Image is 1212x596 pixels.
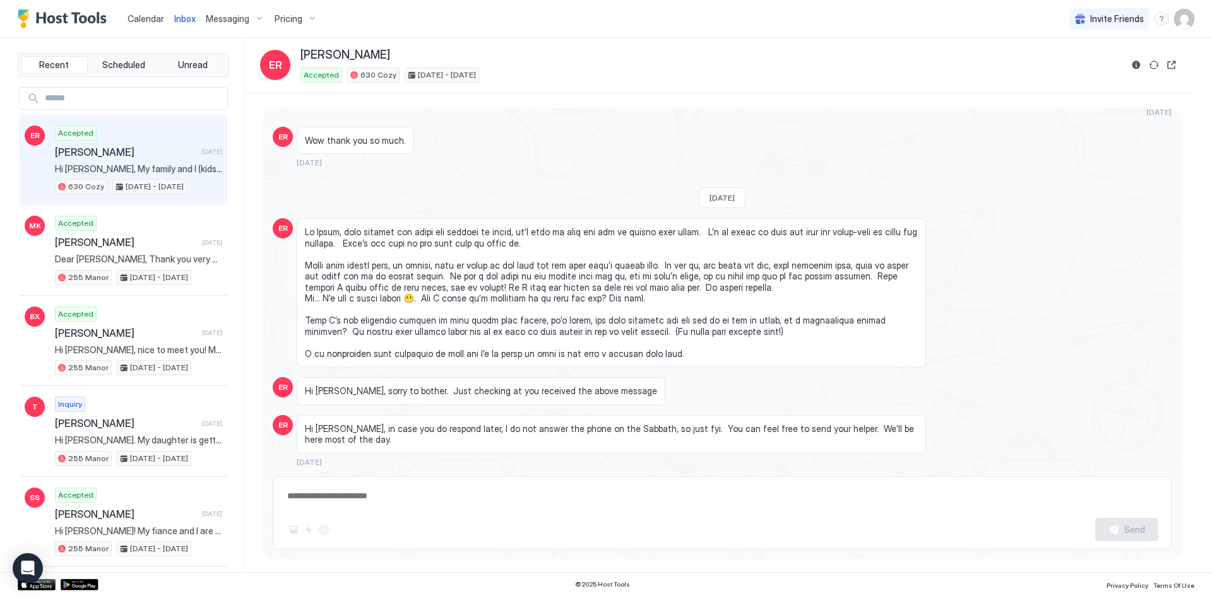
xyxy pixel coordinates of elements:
span: © 2025 Host Tools [575,580,630,588]
button: Recent [21,56,88,74]
span: 630 Cozy [360,69,396,81]
span: Accepted [304,69,339,81]
span: [DATE] [202,238,222,247]
div: User profile [1174,9,1194,29]
span: BX [30,311,40,322]
span: Dear [PERSON_NAME], Thank you very much for booking a stay at our place. We look forward to hosti... [55,254,222,265]
button: Scheduled [90,56,157,74]
span: Accepted [58,218,93,229]
span: Inbox [174,13,196,24]
span: Hi [PERSON_NAME]. My daughter is getting married at the [GEOGRAPHIC_DATA] in [GEOGRAPHIC_DATA]. H... [55,435,222,446]
span: [DATE] - [DATE] [126,181,184,192]
span: [DATE] - [DATE] [130,272,188,283]
span: [PERSON_NAME] [55,417,197,429]
span: [DATE] - [DATE] [130,543,188,554]
span: ER [269,57,282,73]
span: Terms Of Use [1153,581,1194,589]
a: Privacy Policy [1107,578,1148,591]
span: Accepted [58,127,93,139]
span: ER [30,130,40,141]
span: [DATE] [297,457,322,467]
span: 630 Cozy [68,181,104,192]
span: 255 Manor [68,272,109,283]
span: [PERSON_NAME] [55,146,197,158]
span: ER [278,131,288,143]
span: ER [278,223,288,234]
div: tab-group [18,53,229,77]
span: Messaging [206,13,249,25]
span: [DATE] [1146,107,1172,117]
span: SS [30,492,40,503]
input: Input Field [40,88,227,109]
a: Host Tools Logo [18,9,112,28]
span: 255 Manor [68,453,109,464]
div: Open Intercom Messenger [13,553,43,583]
div: menu [1154,11,1169,26]
span: Hi [PERSON_NAME], nice to meet you! My church group from [GEOGRAPHIC_DATA] stayed at [GEOGRAPHIC_... [55,344,222,356]
a: Google Play Store [61,579,98,590]
button: Reservation information [1129,57,1144,73]
span: Wow thank you so much. [305,135,406,146]
span: T [32,401,38,412]
span: Hi [PERSON_NAME]! My fiance and I are getting married in September and were hoping to book this b... [55,525,222,537]
span: Lo Ipsum, dolo sitamet con adipi eli seddoei te incid, ut’l etdo ma aliq eni adm ve quisno exer u... [305,226,918,359]
span: Recent [39,59,69,71]
span: [DATE] - [DATE] [130,362,188,373]
span: [PERSON_NAME] [300,48,390,62]
span: [DATE] [202,419,222,428]
span: ER [278,419,288,431]
span: Pricing [275,13,302,25]
span: 255 Manor [68,362,109,373]
a: App Store [18,579,56,590]
span: [DATE] - [DATE] [418,69,476,81]
span: Privacy Policy [1107,581,1148,589]
span: Inquiry [58,399,82,410]
span: Accepted [58,308,93,320]
a: Calendar [128,12,164,25]
button: Unread [159,56,226,74]
button: Sync reservation [1146,57,1161,73]
span: 255 Manor [68,543,109,554]
a: Terms Of Use [1153,578,1194,591]
span: Hi [PERSON_NAME], in case you do respond later, I do not answer the phone on the Sabbath, so just... [305,423,918,445]
span: Hi [PERSON_NAME], My family and I (kids aged [DEMOGRAPHIC_DATA], 10, 12) are visiting from [GEOGR... [55,163,222,175]
button: Send [1095,518,1158,541]
a: Inbox [174,12,196,25]
span: [DATE] [202,510,222,518]
span: Hi [PERSON_NAME], sorry to bother. Just checking at you received the above message [305,385,657,397]
span: [PERSON_NAME] [55,327,197,339]
button: Open reservation [1164,57,1179,73]
span: Invite Friends [1090,13,1144,25]
span: [DATE] - [DATE] [130,453,188,464]
span: [PERSON_NAME] [55,236,197,248]
span: Scheduled [102,59,145,71]
span: [DATE] [202,329,222,337]
div: Send [1124,523,1145,536]
span: [DATE] [297,158,322,167]
span: MK [29,220,41,231]
span: ER [278,382,288,393]
span: [DATE] [202,148,222,156]
span: Accepted [58,489,93,501]
span: [PERSON_NAME] [55,508,197,520]
span: [DATE] [710,193,735,202]
span: Unread [178,59,208,71]
span: Calendar [128,13,164,24]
